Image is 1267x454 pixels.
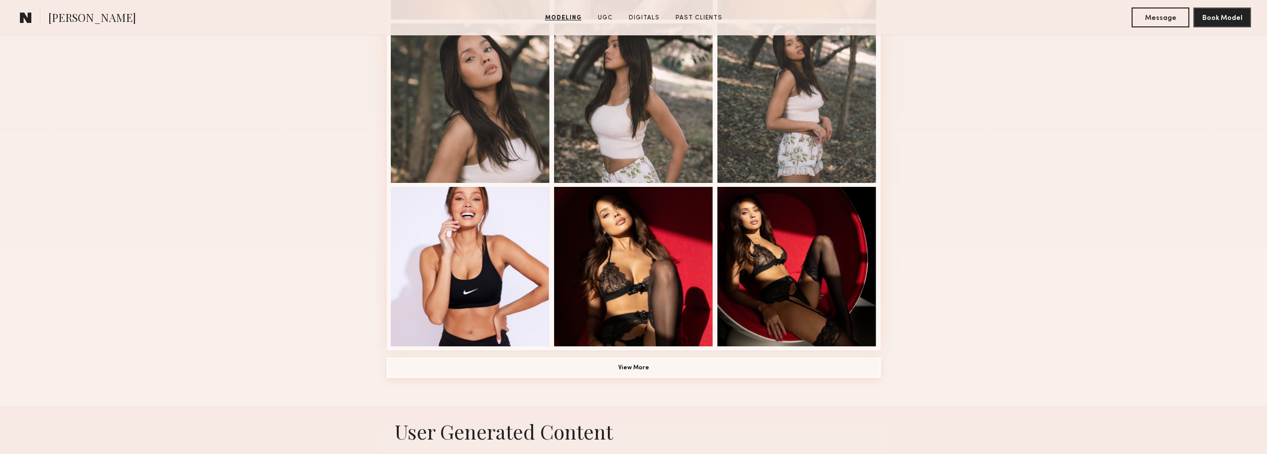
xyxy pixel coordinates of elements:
[541,13,586,22] a: Modeling
[48,10,136,27] span: [PERSON_NAME]
[594,13,617,22] a: UGC
[1193,13,1251,21] a: Book Model
[379,418,889,445] h1: User Generated Content
[672,13,726,22] a: Past Clients
[1132,7,1189,27] button: Message
[625,13,664,22] a: Digitals
[387,358,881,378] button: View More
[1193,7,1251,27] button: Book Model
